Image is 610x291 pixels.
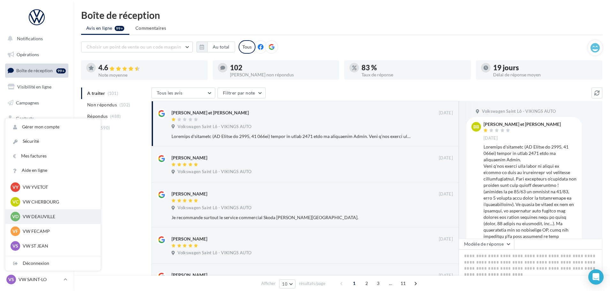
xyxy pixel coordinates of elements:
[151,88,215,98] button: Tous les avis
[16,116,34,121] span: Contacts
[178,124,251,130] span: Volkswagen Saint Lô - VIKINGS AUTO
[5,149,101,163] a: Mes factures
[23,199,93,205] p: VW CHERBOURG
[230,64,334,71] div: 102
[230,73,334,77] div: [PERSON_NAME] non répondus
[299,280,325,287] span: résultats/page
[482,109,556,114] span: Volkswagen Saint Lô - VIKINGS AUTO
[4,159,70,178] a: PLV et print personnalisable
[56,68,66,73] div: 99+
[349,278,359,288] span: 1
[207,42,235,52] button: Au total
[4,96,70,110] a: Campagnes
[12,213,19,220] span: VD
[5,163,101,178] a: Aide en ligne
[439,191,453,197] span: [DATE]
[5,134,101,149] a: Sécurité
[12,199,19,205] span: VC
[362,73,466,77] div: Taux de réponse
[398,278,408,288] span: 11
[8,276,14,283] span: VS
[23,184,93,190] p: VW YVETOT
[4,64,70,77] a: Boîte de réception99+
[19,276,61,283] p: VW SAINT-LO
[157,90,183,96] span: Tous les avis
[178,205,251,211] span: Volkswagen Saint Lô - VIKINGS AUTO
[484,122,561,126] div: [PERSON_NAME] et [PERSON_NAME]
[110,114,121,119] span: (488)
[172,214,411,221] div: Je recommande surtout le service commercial Skoda [PERSON_NAME][GEOGRAPHIC_DATA].
[373,278,383,288] span: 3
[4,181,70,200] a: Campagnes DataOnDemand
[12,228,18,234] span: VF
[4,48,70,61] a: Opérations
[23,243,93,249] p: VW ST JEAN
[119,102,130,107] span: (102)
[172,191,207,197] div: [PERSON_NAME]
[261,280,276,287] span: Afficher
[172,110,249,116] div: [PERSON_NAME] et [PERSON_NAME]
[239,40,255,54] div: Tous
[196,42,235,52] button: Au total
[23,228,93,234] p: VW FECAMP
[279,280,295,288] button: 10
[87,113,108,119] span: Répondus
[385,278,396,288] span: ...
[17,84,51,89] span: Visibilité en ligne
[12,243,18,249] span: VS
[493,73,597,77] div: Délai de réponse moyen
[484,135,498,141] span: [DATE]
[362,278,372,288] span: 2
[81,42,193,52] button: Choisir un point de vente ou un code magasin
[178,169,251,175] span: Volkswagen Saint Lô - VIKINGS AUTO
[16,68,53,73] span: Boîte de réception
[172,272,207,278] div: [PERSON_NAME]
[98,64,202,72] div: 4.6
[459,239,514,249] button: Modèle de réponse
[23,213,93,220] p: VW DEAUVILLE
[282,281,287,287] span: 10
[4,32,67,45] button: Notifications
[99,125,110,130] span: (590)
[5,256,101,271] div: Déconnexion
[98,73,202,77] div: Note moyenne
[87,44,181,50] span: Choisir un point de vente ou un code magasin
[362,64,466,71] div: 83 %
[4,144,70,157] a: Calendrier
[217,88,266,98] button: Filtrer par note
[172,133,411,140] div: Loremips d'sitametc (AD Elitse do 2995, 41 066ei) tempor in utlab 2471 etdo ma aliquaenim Admin. ...
[588,269,604,285] div: Open Intercom Messenger
[81,10,602,20] div: Boîte de réception
[12,184,19,190] span: VY
[5,273,68,286] a: VS VW SAINT-LO
[5,120,101,134] a: Gérer mon compte
[439,155,453,161] span: [DATE]
[439,236,453,242] span: [DATE]
[4,128,70,141] a: Médiathèque
[172,155,207,161] div: [PERSON_NAME]
[178,250,251,256] span: Volkswagen Saint Lô - VIKINGS AUTO
[493,64,597,71] div: 19 jours
[4,80,70,94] a: Visibilité en ligne
[439,273,453,279] span: [DATE]
[17,36,43,41] span: Notifications
[135,25,166,31] span: Commentaires
[439,110,453,116] span: [DATE]
[87,102,117,108] span: Non répondus
[17,52,39,57] span: Opérations
[473,124,479,130] span: BB
[16,100,39,105] span: Campagnes
[172,236,207,242] div: [PERSON_NAME]
[4,112,70,125] a: Contacts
